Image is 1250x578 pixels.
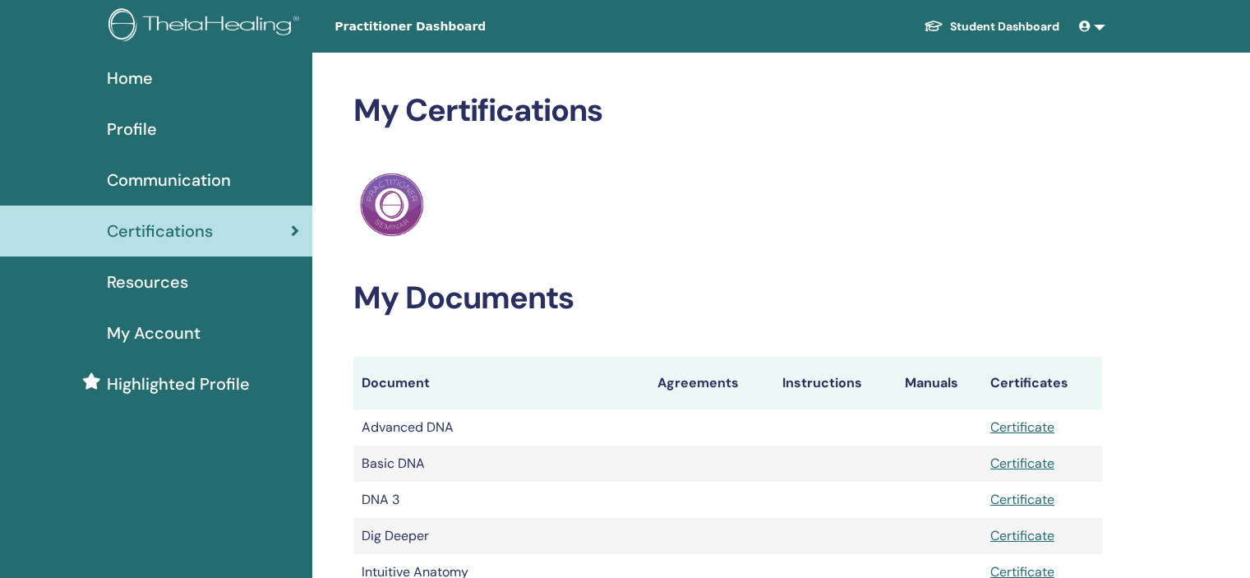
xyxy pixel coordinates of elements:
[353,357,649,409] th: Document
[107,321,201,345] span: My Account
[360,173,424,237] img: Practitioner
[353,446,649,482] td: Basic DNA
[990,418,1054,436] a: Certificate
[897,357,982,409] th: Manuals
[982,357,1102,409] th: Certificates
[353,409,649,446] td: Advanced DNA
[107,219,213,243] span: Certifications
[353,92,1102,130] h2: My Certifications
[990,491,1054,508] a: Certificate
[107,372,250,396] span: Highlighted Profile
[990,455,1054,472] a: Certificate
[353,482,649,518] td: DNA 3
[107,66,153,90] span: Home
[107,117,157,141] span: Profile
[353,518,649,554] td: Dig Deeper
[353,280,1102,317] h2: My Documents
[107,168,231,192] span: Communication
[649,357,774,409] th: Agreements
[924,19,943,33] img: graduation-cap-white.svg
[990,527,1054,544] a: Certificate
[107,270,188,294] span: Resources
[334,18,581,35] span: Practitioner Dashboard
[108,8,305,45] img: logo.png
[774,357,897,409] th: Instructions
[911,12,1072,42] a: Student Dashboard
